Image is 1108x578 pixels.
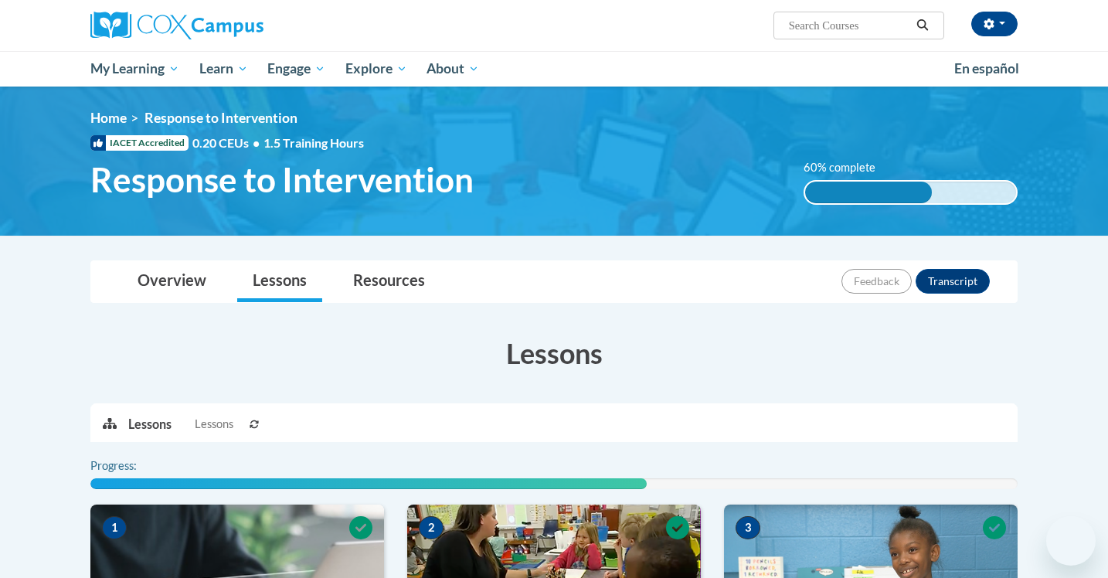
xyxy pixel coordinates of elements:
[192,134,263,151] span: 0.20 CEUs
[1046,516,1096,566] iframe: Button to launch messaging window
[128,416,172,433] p: Lessons
[90,457,179,474] label: Progress:
[90,135,189,151] span: IACET Accredited
[841,269,912,294] button: Feedback
[338,261,440,302] a: Resources
[736,516,760,539] span: 3
[195,416,233,433] span: Lessons
[122,261,222,302] a: Overview
[90,12,384,39] a: Cox Campus
[911,16,934,35] button: Search
[427,59,479,78] span: About
[335,51,417,87] a: Explore
[90,110,127,126] a: Home
[90,159,474,200] span: Response to Intervention
[90,59,179,78] span: My Learning
[257,51,335,87] a: Engage
[189,51,258,87] a: Learn
[67,51,1041,87] div: Main menu
[90,334,1018,372] h3: Lessons
[237,261,322,302] a: Lessons
[345,59,407,78] span: Explore
[787,16,911,35] input: Search Courses
[954,60,1019,76] span: En español
[916,269,990,294] button: Transcript
[253,135,260,150] span: •
[417,51,490,87] a: About
[199,59,248,78] span: Learn
[90,12,263,39] img: Cox Campus
[263,135,364,150] span: 1.5 Training Hours
[804,159,892,176] label: 60% complete
[102,516,127,539] span: 1
[944,53,1029,85] a: En español
[419,516,444,539] span: 2
[805,182,932,203] div: 60% complete
[144,110,297,126] span: Response to Intervention
[267,59,325,78] span: Engage
[80,51,189,87] a: My Learning
[971,12,1018,36] button: Account Settings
